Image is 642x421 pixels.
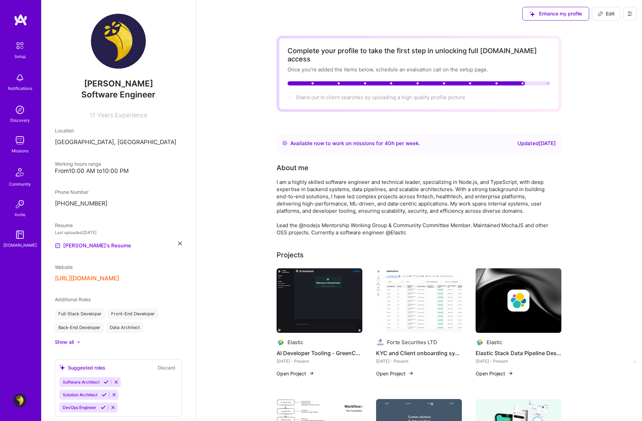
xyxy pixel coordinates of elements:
div: [DOMAIN_NAME] [3,242,37,249]
img: User Avatar [13,394,27,407]
div: Back-End Developer [55,322,104,333]
div: Elastic [487,339,502,346]
i: Accept [104,379,109,385]
span: Software Engineer [81,90,155,100]
span: Years Experience [97,112,147,119]
h4: KYC and Client onboarding system [376,349,462,358]
span: DevOps Engineer [63,405,96,410]
div: From 10:00 AM to 10:00 PM [55,167,182,175]
button: Open Project [476,370,513,377]
i: Accept [101,405,106,410]
i: icon SuggestedTeams [59,365,65,371]
img: Company logo [376,338,384,347]
button: [URL][DOMAIN_NAME] [55,275,119,282]
span: 11 [90,112,95,119]
img: Company logo [507,290,529,312]
div: Stand out in client searches by uploading a high quality profile picture [296,94,465,101]
span: Software Architect [63,379,100,385]
span: Website [55,264,73,270]
div: I am a highly skilled software engineer and technical leader, specializing in Node.js, and TypeSc... [277,178,551,236]
div: Front-End Developer [108,308,158,319]
div: Complete your profile to take the first step in unlocking full [DOMAIN_NAME] access [288,47,550,63]
span: Resume [55,222,73,228]
img: guide book [13,228,27,242]
img: User Avatar [91,14,146,69]
img: arrow-right [408,371,414,376]
div: [DATE] - Present [277,358,362,365]
div: Community [9,180,31,188]
div: [DATE] - Present [376,358,462,365]
p: [PHONE_NUMBER] [55,200,182,208]
div: Available now to work on missions for h per week . [290,139,420,148]
div: Full-Stack Developer [55,308,105,319]
span: Solution Architect [63,392,97,397]
div: [DATE] - Present [476,358,561,365]
p: [GEOGRAPHIC_DATA], [GEOGRAPHIC_DATA] [55,138,182,147]
i: Reject [112,392,117,397]
div: Once you’re added the items below, schedule an evaluation call on the setup page. [288,66,550,73]
img: Company logo [476,338,484,347]
div: Show all [55,339,74,346]
img: teamwork [13,133,27,147]
img: logo [14,14,27,26]
span: [PERSON_NAME] [55,79,182,89]
a: User Avatar [11,394,28,407]
i: Reject [114,379,119,385]
button: Enhance my profile [522,7,589,21]
img: Resume [55,243,60,248]
span: Additional Roles [55,296,91,302]
img: arrow-right [508,371,513,376]
i: icon Close [178,242,182,245]
img: KYC and Client onboarding system [376,268,462,333]
button: Open Project [376,370,414,377]
img: Company logo [277,338,285,347]
span: Edit [598,10,615,17]
img: cover [476,268,561,333]
div: Projects [277,250,304,260]
i: Accept [102,392,107,397]
span: 40 [385,140,392,147]
span: Working hours range [55,161,101,167]
div: Notifications [8,85,32,92]
div: About me [277,163,308,173]
div: Updated [DATE] [517,139,556,148]
span: Enhance my profile [529,10,582,17]
div: Data Architect [106,322,143,333]
div: Elastic [288,339,303,346]
span: Phone Number [55,189,89,195]
div: Location [55,127,182,134]
div: Discovery [10,117,30,124]
button: Discard [156,364,177,372]
div: Last uploaded: [DATE] [55,229,182,236]
div: Invite [15,211,25,218]
i: Reject [110,405,116,410]
a: [PERSON_NAME]'s Resume [55,242,131,250]
img: Availability [282,140,288,146]
button: Open Project [277,370,314,377]
img: bell [13,71,27,85]
img: setup [13,38,27,53]
img: AI Developer Tooling - GreenCheck [277,268,362,333]
h4: Elastic Stack Data Pipeline Design [476,349,561,358]
div: Suggested roles [59,364,105,371]
img: Community [12,164,28,180]
div: Forte Securities LTD [387,339,437,346]
i: icon SuggestedTeams [529,11,535,17]
img: arrow-right [309,371,314,376]
img: Invite [13,197,27,211]
div: Setup [14,53,26,60]
button: Edit [592,7,620,21]
div: Missions [12,147,28,154]
img: discovery [13,103,27,117]
h4: AI Developer Tooling - GreenCheck [277,349,362,358]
